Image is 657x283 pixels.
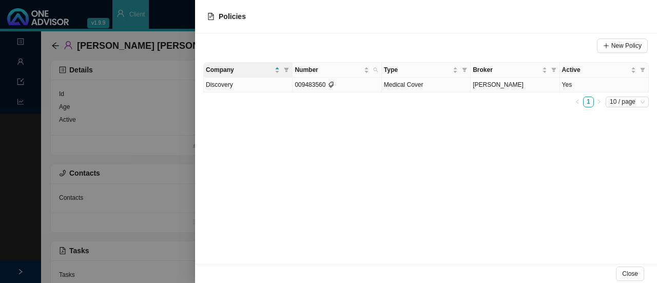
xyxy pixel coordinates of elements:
[206,81,233,88] span: Discovery
[293,78,381,92] td: 009483560
[560,63,649,78] th: Active
[572,97,583,107] button: left
[384,81,423,88] span: Medical Cover
[293,63,381,78] th: Number
[462,67,467,72] span: filter
[207,13,215,20] span: file-text
[382,63,471,78] th: Type
[583,97,594,107] li: 1
[594,97,605,107] button: right
[584,97,593,107] a: 1
[572,97,583,107] li: Previous Page
[616,267,644,281] button: Close
[596,99,602,104] span: right
[473,65,539,75] span: Broker
[551,67,556,72] span: filter
[384,65,451,75] span: Type
[295,65,361,75] span: Number
[611,41,642,51] span: New Policy
[562,65,629,75] span: Active
[549,63,558,77] span: filter
[622,269,638,279] span: Close
[219,12,246,21] span: Policies
[373,67,378,72] span: search
[597,39,648,53] button: New Policy
[594,97,605,107] li: Next Page
[206,65,273,75] span: Company
[371,63,380,77] span: search
[610,97,645,107] span: 10 / page
[473,81,524,88] span: [PERSON_NAME]
[460,63,469,77] span: filter
[328,82,334,88] span: tags
[638,63,647,77] span: filter
[640,67,645,72] span: filter
[603,43,609,49] span: plus
[606,97,649,107] div: Page Size
[560,78,649,92] td: Yes
[471,63,559,78] th: Broker
[282,63,291,77] span: filter
[575,99,580,104] span: left
[284,67,289,72] span: filter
